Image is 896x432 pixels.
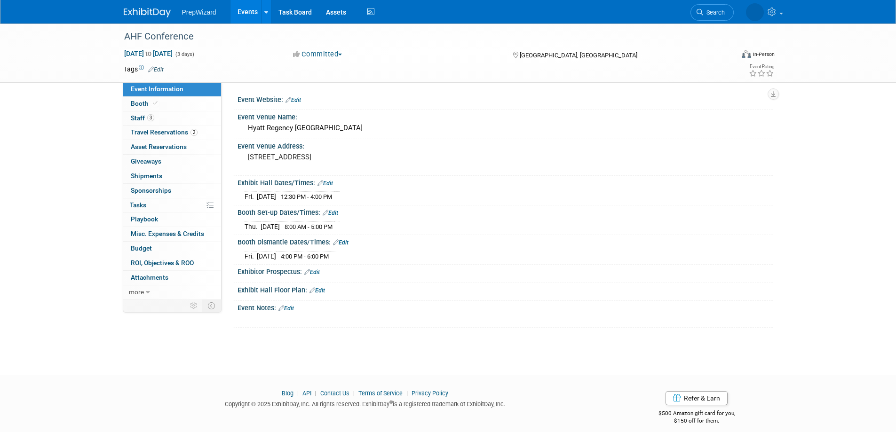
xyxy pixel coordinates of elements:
[202,299,221,312] td: Toggle Event Tabs
[238,205,773,218] div: Booth Set-up Dates/Times:
[123,242,221,256] a: Budget
[309,287,325,294] a: Edit
[153,101,158,106] i: Booth reservation complete
[351,390,357,397] span: |
[123,184,221,198] a: Sponsorships
[333,239,349,246] a: Edit
[746,3,764,21] img: Jay Baugues
[131,259,194,267] span: ROI, Objectives & ROO
[190,129,198,136] span: 2
[749,64,774,69] div: Event Rating
[238,265,773,277] div: Exhibitor Prospectus:
[131,100,159,107] span: Booth
[621,417,773,425] div: $150 off for them.
[186,299,202,312] td: Personalize Event Tab Strip
[131,143,187,150] span: Asset Reservations
[703,9,725,16] span: Search
[245,251,257,261] td: Fri.
[412,390,448,397] a: Privacy Policy
[278,305,294,312] a: Edit
[317,180,333,187] a: Edit
[245,192,257,202] td: Fri.
[131,215,158,223] span: Playbook
[131,274,168,281] span: Attachments
[131,244,152,252] span: Budget
[245,121,766,135] div: Hyatt Regency [GEOGRAPHIC_DATA]
[123,126,221,140] a: Travel Reservations2
[358,390,403,397] a: Terms of Service
[123,212,221,227] a: Playbook
[678,49,775,63] div: Event Format
[302,390,311,397] a: API
[131,157,161,165] span: Giveaways
[621,403,773,425] div: $500 Amazon gift card for you,
[245,221,261,231] td: Thu.
[238,301,773,313] div: Event Notes:
[124,398,607,408] div: Copyright © 2025 ExhibitDay, Inc. All rights reserved. ExhibitDay is a registered trademark of Ex...
[257,192,276,202] td: [DATE]
[123,97,221,111] a: Booth
[238,176,773,188] div: Exhibit Hall Dates/Times:
[282,390,293,397] a: Blog
[281,253,329,260] span: 4:00 PM - 6:00 PM
[690,4,734,21] a: Search
[174,51,194,57] span: (3 days)
[123,169,221,183] a: Shipments
[123,155,221,169] a: Giveaways
[131,85,183,93] span: Event Information
[131,230,204,237] span: Misc. Expenses & Credits
[124,64,164,74] td: Tags
[238,283,773,295] div: Exhibit Hall Floor Plan:
[323,210,338,216] a: Edit
[124,49,173,58] span: [DATE] [DATE]
[131,172,162,180] span: Shipments
[304,269,320,275] a: Edit
[290,49,346,59] button: Committed
[666,391,728,405] a: Refer & Earn
[121,28,720,45] div: AHF Conference
[147,114,154,121] span: 3
[320,390,349,397] a: Contact Us
[285,223,333,230] span: 8:00 AM - 5:00 PM
[742,50,751,58] img: Format-Inperson.png
[144,50,153,57] span: to
[248,153,450,161] pre: [STREET_ADDRESS]
[753,51,775,58] div: In-Person
[313,390,319,397] span: |
[131,114,154,122] span: Staff
[124,8,171,17] img: ExhibitDay
[123,256,221,270] a: ROI, Objectives & ROO
[257,251,276,261] td: [DATE]
[404,390,410,397] span: |
[123,111,221,126] a: Staff3
[129,288,144,296] span: more
[123,198,221,212] a: Tasks
[123,140,221,154] a: Asset Reservations
[123,285,221,299] a: more
[261,221,280,231] td: [DATE]
[123,82,221,96] a: Event Information
[238,93,773,105] div: Event Website:
[182,8,216,16] span: PrepWizard
[123,271,221,285] a: Attachments
[238,235,773,247] div: Booth Dismantle Dates/Times:
[285,97,301,103] a: Edit
[148,66,164,73] a: Edit
[281,193,332,200] span: 12:30 PM - 4:00 PM
[238,139,773,151] div: Event Venue Address:
[389,400,393,405] sup: ®
[131,128,198,136] span: Travel Reservations
[131,187,171,194] span: Sponsorships
[130,201,146,209] span: Tasks
[123,227,221,241] a: Misc. Expenses & Credits
[238,110,773,122] div: Event Venue Name:
[520,52,637,59] span: [GEOGRAPHIC_DATA], [GEOGRAPHIC_DATA]
[295,390,301,397] span: |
